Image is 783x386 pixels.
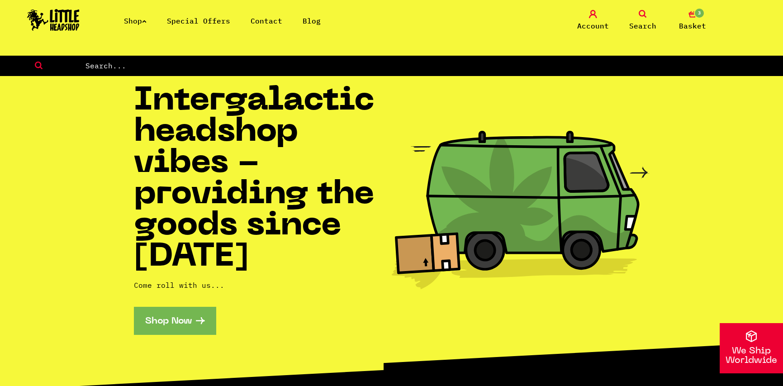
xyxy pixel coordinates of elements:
input: Search... [85,60,783,71]
h1: Intergalactic headshop vibes - providing the goods since [DATE] [134,86,392,273]
p: Come roll with us... [134,280,392,291]
a: Special Offers [167,16,230,25]
a: Shop Now [134,307,216,334]
a: 3 Basket [670,10,715,31]
a: Contact [251,16,282,25]
a: Blog [303,16,321,25]
img: Little Head Shop Logo [27,9,80,31]
a: Shop [124,16,147,25]
span: Account [577,20,609,31]
a: Search [620,10,665,31]
span: Search [629,20,656,31]
span: Basket [679,20,706,31]
span: 3 [694,8,705,19]
p: We Ship Worldwide [720,347,783,366]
